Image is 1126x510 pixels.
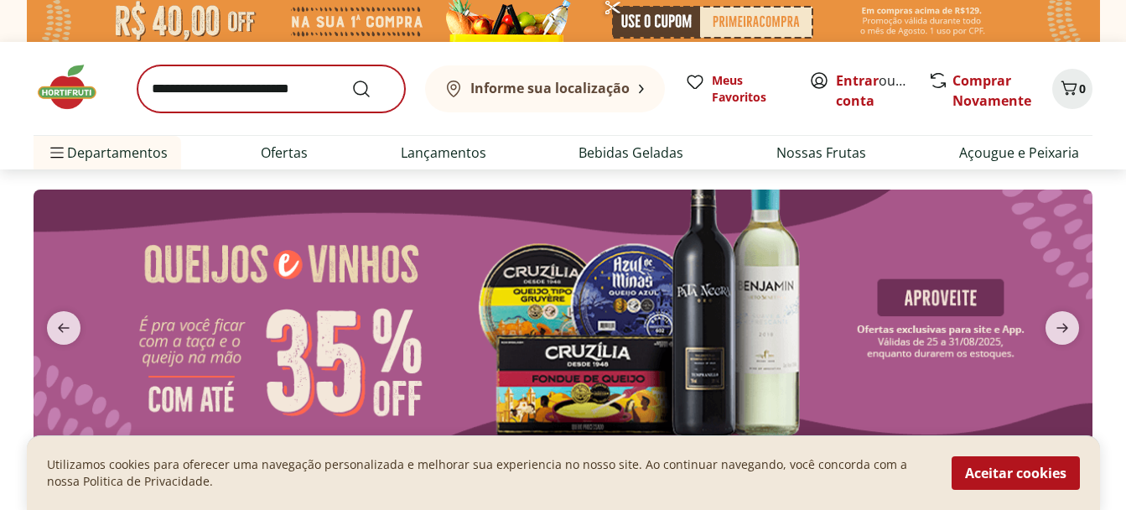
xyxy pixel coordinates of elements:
[579,143,683,163] a: Bebidas Geladas
[1079,81,1086,96] span: 0
[138,65,405,112] input: search
[952,456,1080,490] button: Aceitar cookies
[425,65,665,112] button: Informe sua localização
[1052,69,1092,109] button: Carrinho
[836,71,879,90] a: Entrar
[47,133,168,173] span: Departamentos
[836,71,928,110] a: Criar conta
[401,143,486,163] a: Lançamentos
[261,143,308,163] a: Ofertas
[351,79,392,99] button: Submit Search
[34,62,117,112] img: Hortifruti
[34,311,94,345] button: previous
[959,143,1079,163] a: Açougue e Peixaria
[1032,311,1092,345] button: next
[836,70,911,111] span: ou
[712,72,789,106] span: Meus Favoritos
[685,72,789,106] a: Meus Favoritos
[47,456,931,490] p: Utilizamos cookies para oferecer uma navegação personalizada e melhorar sua experiencia no nosso ...
[470,79,630,97] b: Informe sua localização
[34,190,1092,446] img: queijos e vinhos
[47,133,67,173] button: Menu
[776,143,866,163] a: Nossas Frutas
[952,71,1031,110] a: Comprar Novamente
